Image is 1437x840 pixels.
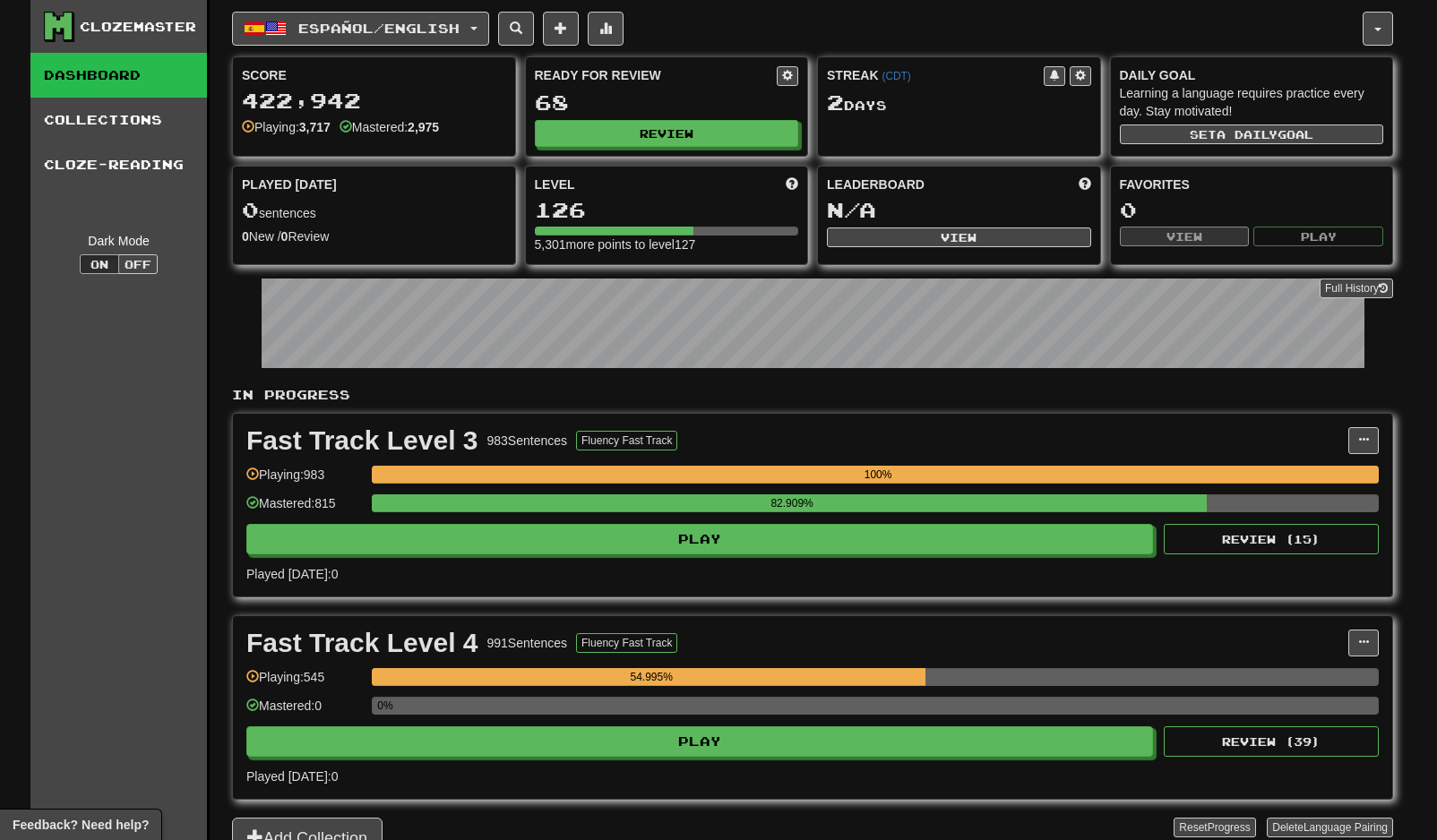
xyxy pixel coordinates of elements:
[1208,821,1251,834] span: Progress
[80,18,196,36] div: Clozemaster
[827,91,1091,115] div: Day s
[246,567,338,581] span: Played [DATE]: 0
[30,142,207,187] a: Cloze-Reading
[487,432,568,450] div: 983 Sentences
[1120,66,1384,84] div: Daily Goal
[535,120,799,147] button: Review
[498,12,534,46] button: Search sentences
[827,227,1091,247] button: View
[1174,818,1255,837] button: ResetProgress
[13,816,149,834] span: Open feedback widget
[535,66,778,84] div: Ready for Review
[242,176,337,193] span: Played [DATE]
[232,12,489,46] button: Español/English
[535,199,799,221] div: 126
[118,254,158,274] button: Off
[1120,124,1384,144] button: Seta dailygoal
[827,66,1044,84] div: Streak
[242,197,259,222] span: 0
[246,427,478,454] div: Fast Track Level 3
[242,229,249,244] strong: 0
[827,197,876,222] span: N/A
[44,232,194,250] div: Dark Mode
[1120,227,1250,246] button: View
[30,98,207,142] a: Collections
[246,466,363,495] div: Playing: 983
[588,12,624,46] button: More stats
[576,431,677,450] button: Fluency Fast Track
[281,229,288,244] strong: 0
[299,120,331,134] strong: 3,717
[1120,199,1384,221] div: 0
[1320,279,1393,298] a: Full History
[1079,176,1091,193] span: This week in points, UTC
[242,199,506,222] div: sentences
[377,494,1207,512] div: 82.909%
[827,176,925,193] span: Leaderboard
[535,236,799,253] div: 5,301 more points to level 127
[246,769,338,784] span: Played [DATE]: 0
[340,118,439,136] div: Mastered:
[1164,524,1379,554] button: Review (15)
[1164,726,1379,757] button: Review (39)
[1267,818,1393,837] button: DeleteLanguage Pairing
[1217,128,1278,141] span: a daily
[298,21,460,36] span: Español / English
[535,176,575,193] span: Level
[408,120,439,134] strong: 2,975
[487,634,568,652] div: 991 Sentences
[786,176,798,193] span: Score more points to level up
[377,466,1379,484] div: 100%
[246,697,363,726] div: Mastered: 0
[246,524,1153,554] button: Play
[535,91,799,114] div: 68
[242,227,506,245] div: New / Review
[576,633,677,653] button: Fluency Fast Track
[1304,821,1388,834] span: Language Pairing
[1120,84,1384,120] div: Learning a language requires practice every day. Stay motivated!
[246,630,478,656] div: Fast Track Level 4
[246,726,1153,757] button: Play
[80,254,119,274] button: On
[1253,227,1383,246] button: Play
[242,66,506,84] div: Score
[242,90,506,112] div: 422,942
[246,494,363,524] div: Mastered: 815
[827,90,844,115] span: 2
[1120,176,1384,193] div: Favorites
[377,668,925,686] div: 54.995%
[232,386,1393,404] p: In Progress
[543,12,579,46] button: Add sentence to collection
[30,53,207,98] a: Dashboard
[242,118,331,136] div: Playing:
[246,668,363,698] div: Playing: 545
[882,70,910,82] a: (CDT)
